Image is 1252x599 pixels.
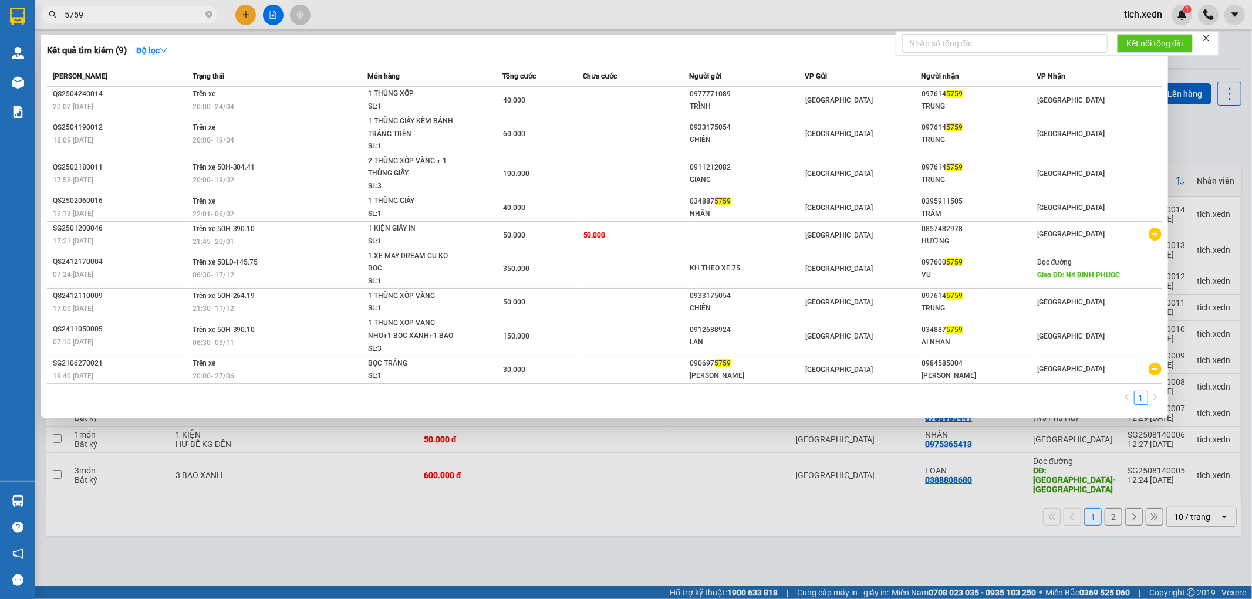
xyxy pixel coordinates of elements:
div: [PERSON_NAME] [922,370,1036,382]
span: down [160,46,168,55]
span: close [1202,34,1210,42]
div: 1 THÙNG GIẤY [368,195,456,208]
div: SL: 1 [368,370,456,383]
strong: Bộ lọc [136,46,168,55]
span: Người gửi [690,72,722,80]
span: notification [12,548,23,559]
div: QS2502060016 [53,195,189,207]
div: 097614 [922,290,1036,302]
img: solution-icon [12,106,24,118]
div: CHIẾN [690,302,805,314]
span: [GEOGRAPHIC_DATA] [806,265,873,273]
div: QS2504190012 [53,121,189,134]
div: CHIẾN [690,134,805,146]
span: [GEOGRAPHIC_DATA] [1037,130,1105,138]
div: 097600 [922,256,1036,269]
div: GIANG [690,174,805,186]
span: 150.000 [503,332,529,340]
div: 034887 [690,195,805,208]
span: Trên xe 50H-390.10 [193,326,255,334]
div: 2 THÙNG XỐP VÀNG + 1 THÙNG GIẤY [368,155,456,180]
span: 20:00 - 18/02 [193,176,234,184]
span: close-circle [205,9,212,21]
div: 097614 [922,88,1036,100]
span: [GEOGRAPHIC_DATA] [806,231,873,239]
div: HƯƠNG [922,235,1036,248]
div: TRUNG [922,174,1036,186]
span: 5759 [946,123,963,131]
span: 40.000 [503,204,525,212]
b: [DOMAIN_NAME] [99,45,161,54]
span: Người nhận [921,72,959,80]
div: QS2504240014 [53,88,189,100]
span: [GEOGRAPHIC_DATA] [1037,365,1105,373]
button: left [1120,391,1134,405]
div: QS2412110009 [53,290,189,302]
span: 50.000 [503,231,525,239]
span: 06:30 - 05/11 [193,339,234,347]
div: 090697 [690,357,805,370]
div: SL: 3 [368,180,456,193]
span: Món hàng [367,72,400,80]
div: SL: 1 [368,275,456,288]
span: 20:00 - 24/04 [193,103,234,111]
img: warehouse-icon [12,76,24,89]
span: Kết nối tổng đài [1126,37,1183,50]
span: close-circle [205,11,212,18]
div: VU [922,269,1036,281]
div: 0984585004 [922,357,1036,370]
span: Dọc đường [1037,258,1072,266]
span: Chưa cước [583,72,617,80]
div: TRUNG [922,134,1036,146]
div: SG2501200046 [53,222,189,235]
span: [GEOGRAPHIC_DATA] [806,332,873,340]
div: TRUNG [922,302,1036,314]
span: VP Nhận [1037,72,1065,80]
span: [GEOGRAPHIC_DATA] [806,130,873,138]
span: 5759 [946,258,963,266]
span: 5759 [946,163,963,171]
input: Nhập số tổng đài [902,34,1108,53]
div: LAN [690,336,805,348]
span: 60.000 [503,130,525,138]
span: 07:24 [DATE] [53,270,93,279]
div: 0933175054 [690,121,805,134]
span: Trên xe [193,359,215,367]
span: [GEOGRAPHIC_DATA] [1037,298,1105,306]
span: 17:00 [DATE] [53,304,93,313]
span: 18:09 [DATE] [53,136,93,144]
span: [GEOGRAPHIC_DATA] [1037,332,1105,340]
div: SL: 1 [368,302,456,315]
span: [GEOGRAPHIC_DATA] [1037,96,1105,104]
span: 07:10 [DATE] [53,338,93,346]
span: [GEOGRAPHIC_DATA] [806,170,873,178]
span: message [12,574,23,586]
span: VP Gửi [805,72,828,80]
div: 0857482978 [922,223,1036,235]
img: warehouse-icon [12,47,24,59]
span: left [1123,394,1130,401]
div: 1 XE MAY DREAM CU KO BOC [368,250,456,275]
span: 350.000 [503,265,529,273]
div: TRUNG [922,100,1036,113]
span: 50.000 [583,231,606,239]
span: 22:01 - 06/02 [193,210,234,218]
span: 5759 [946,90,963,98]
a: 1 [1135,391,1148,404]
div: TRÌNH [690,100,805,113]
div: SL: 1 [368,208,456,221]
span: 5759 [946,326,963,334]
b: Xe Đăng Nhân [15,76,52,131]
span: Trên xe 50H-390.10 [193,225,255,233]
span: [PERSON_NAME] [53,72,107,80]
div: SL: 1 [368,100,456,113]
div: [PERSON_NAME] [690,370,805,382]
span: 20:00 - 27/06 [193,372,234,380]
div: 0911212082 [690,161,805,174]
div: 1 THÙNG GIẤY KÈM BÁNH TRÁNG TRÊN [368,115,456,140]
b: Gửi khách hàng [72,17,116,72]
span: [GEOGRAPHIC_DATA] [806,204,873,212]
div: 1 THUNG XOP VANG NHO+1 BOC XANH+1 BAO CA... [368,317,456,342]
span: 21:30 - 11/12 [193,304,234,313]
span: Trên xe 50LD-145.75 [193,258,258,266]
